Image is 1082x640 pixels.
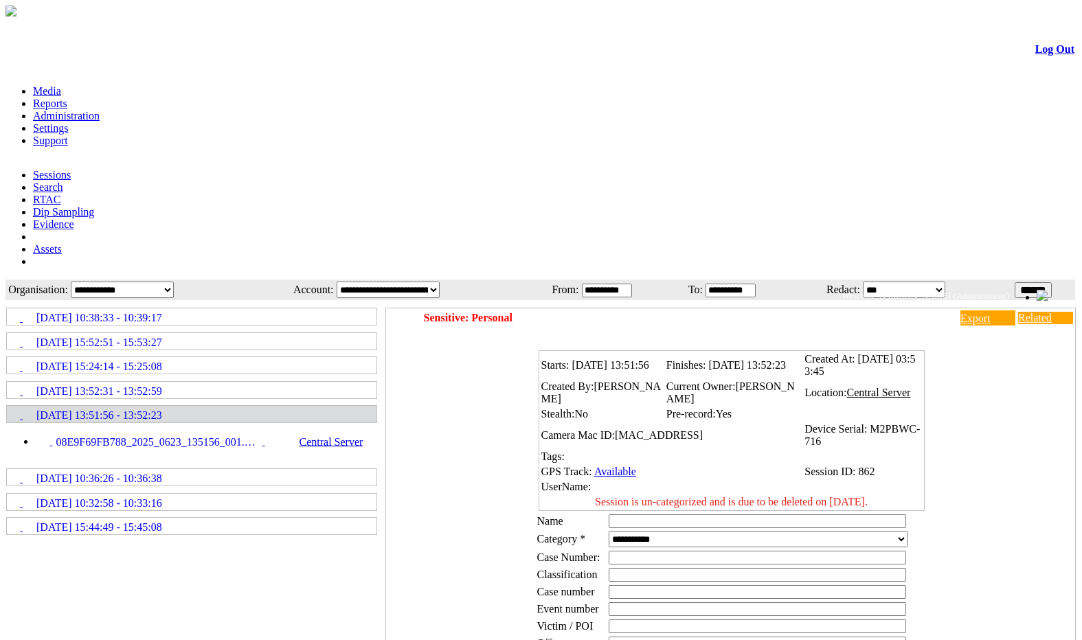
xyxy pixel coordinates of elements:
span: 08E9F69FB788_2025_0623_135156_001.MP4 [53,436,262,448]
a: [DATE] 15:52:51 - 15:53:27 [8,334,376,349]
td: Current Owner: [666,380,802,406]
td: Stealth: [541,407,664,421]
a: Export [960,310,1015,325]
span: Central Server [265,436,370,448]
a: Log Out [1035,43,1074,55]
span: Finishes: [666,359,706,371]
span: Device Serial: [804,423,867,435]
span: 862 [858,466,875,477]
span: [DATE] 15:24:14 - 15:25:08 [36,361,162,373]
span: [DATE] 13:52:23 [709,359,786,371]
a: RTAC [33,194,60,205]
span: [DATE] 10:32:58 - 10:33:16 [36,497,162,510]
span: Welcome, [PERSON_NAME] (Administrator) [842,290,1009,301]
td: Camera Mac ID: [541,422,803,448]
span: Yes [716,408,732,420]
td: Account: [259,281,334,299]
a: Search [33,181,63,193]
a: [DATE] 10:32:58 - 10:33:16 [8,494,376,510]
a: Sessions [33,169,71,181]
span: Event number [537,603,599,615]
a: Settings [33,122,69,134]
a: Media [33,85,61,97]
a: [DATE] 13:52:31 - 13:52:59 [8,382,376,398]
span: Session is un-categorized and is due to be deleted on [DATE]. [595,496,868,507]
span: [DATE] 13:51:56 - 13:52:23 [36,409,162,422]
a: Available [594,466,636,477]
span: [MAC_ADDRESS] [615,429,703,441]
a: Evidence [33,218,74,230]
td: Organisation: [7,281,69,299]
span: Tags: [541,450,565,462]
span: [DATE] 10:36:26 - 10:36:38 [36,472,162,485]
a: [DATE] 10:36:26 - 10:36:38 [8,470,376,485]
span: [DATE] 13:52:31 - 13:52:59 [36,385,162,398]
span: [PERSON_NAME] [666,380,795,404]
a: Administration [33,110,100,122]
a: [DATE] 10:38:33 - 10:39:17 [8,309,376,324]
span: Victim / POI [537,620,594,632]
span: GPS Track: [541,466,592,477]
img: arrow-3.png [5,5,16,16]
span: No [574,408,588,420]
img: video24_pre.svg [35,435,50,450]
span: Central Server [847,387,911,398]
a: [DATE] 13:51:56 - 13:52:23 [8,407,376,422]
span: Classification [537,569,598,580]
a: [DATE] 15:44:49 - 15:45:08 [8,518,376,534]
a: 08E9F69FB788_2025_0623_135156_001.MP4 Central Server [35,435,370,447]
span: [DATE] 03:53:45 [804,353,915,377]
span: [DATE] 10:38:33 - 10:39:17 [36,312,162,324]
td: From: [529,281,580,299]
span: [DATE] 15:52:51 - 15:53:27 [36,336,162,349]
span: [DATE] 15:44:49 - 15:45:08 [36,521,162,534]
label: Name [537,515,563,527]
span: Session ID: [804,466,855,477]
span: Starts: [541,359,570,371]
span: [DATE] 13:51:56 [572,359,649,371]
span: [PERSON_NAME] [541,380,662,404]
img: bell24.png [1037,290,1048,301]
a: Related [1018,312,1073,324]
td: Location: [804,380,922,406]
span: Created At: [804,353,855,365]
a: Support [33,135,68,146]
a: Dip Sampling [33,206,94,218]
label: Category * [537,533,586,545]
a: Assets [33,243,62,255]
td: Created By: [541,380,664,406]
a: Reports [33,98,67,109]
span: M2PBWC-716 [804,423,920,447]
td: Sensitive: Personal [423,310,923,326]
td: Pre-record: [666,407,802,421]
a: [DATE] 15:24:14 - 15:25:08 [8,358,376,373]
span: Case number [537,586,595,597]
td: Redact: [799,281,861,299]
span: Case Number: [537,551,600,564]
td: To: [675,281,703,299]
span: UserName: [541,481,591,492]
